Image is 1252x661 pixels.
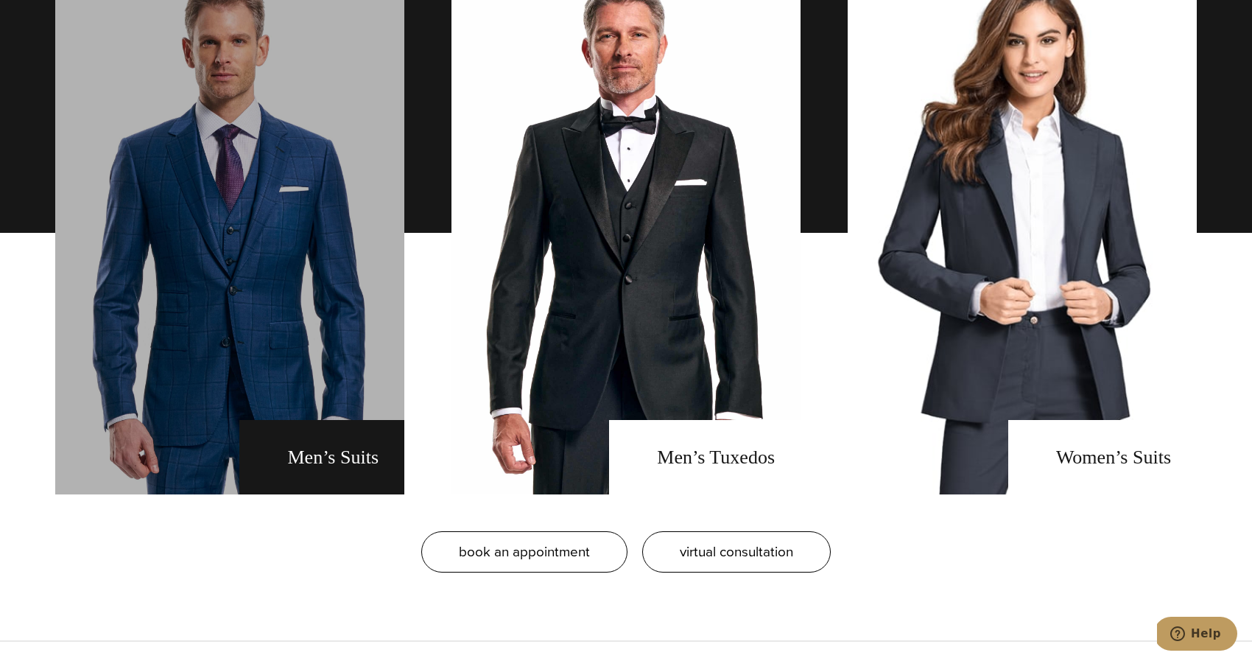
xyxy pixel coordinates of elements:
[421,531,627,573] a: book an appointment
[1157,617,1237,654] iframe: Opens a widget where you can chat to one of our agents
[642,531,831,573] a: virtual consultation
[680,541,793,562] span: virtual consultation
[459,541,590,562] span: book an appointment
